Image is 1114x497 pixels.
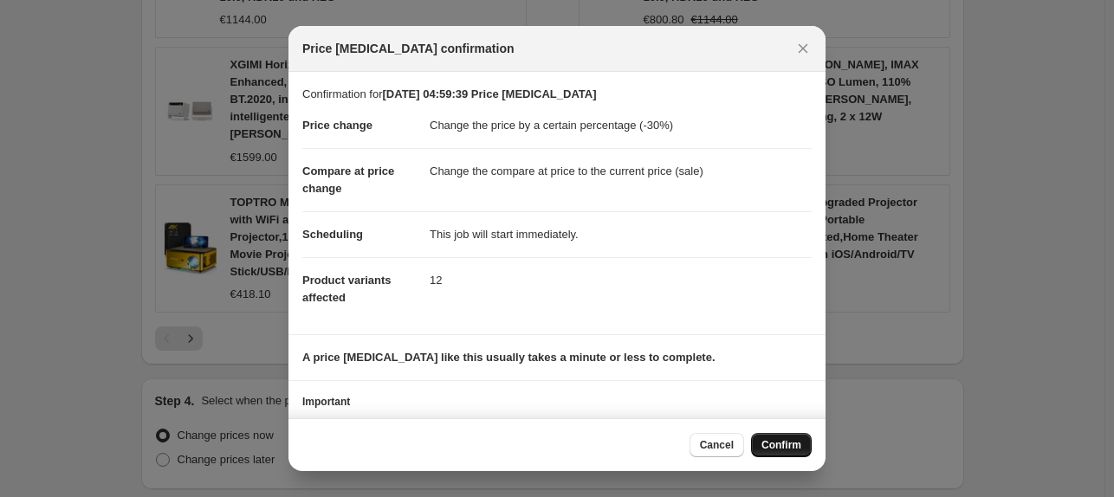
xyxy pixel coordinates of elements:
li: Feel free to exit the NA Bulk Price Editor app while your prices are updating. [320,414,812,431]
dd: Change the compare at price to the current price (sale) [430,148,812,194]
button: Close [791,36,815,61]
b: [DATE] 04:59:39 Price [MEDICAL_DATA] [382,87,596,100]
span: Confirm [761,438,801,452]
span: Price change [302,119,372,132]
span: Scheduling [302,228,363,241]
button: Confirm [751,433,812,457]
span: Cancel [700,438,734,452]
span: Product variants affected [302,274,392,304]
b: A price [MEDICAL_DATA] like this usually takes a minute or less to complete. [302,351,716,364]
span: Price [MEDICAL_DATA] confirmation [302,40,515,57]
dd: 12 [430,257,812,303]
h3: Important [302,395,812,409]
dd: Change the price by a certain percentage (-30%) [430,103,812,148]
button: Cancel [690,433,744,457]
p: Confirmation for [302,86,812,103]
span: Compare at price change [302,165,394,195]
dd: This job will start immediately. [430,211,812,257]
